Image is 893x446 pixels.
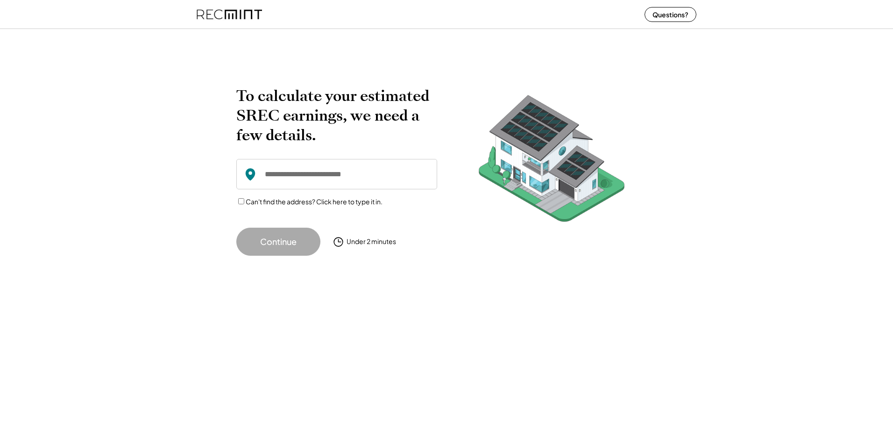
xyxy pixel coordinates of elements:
[645,7,696,22] button: Questions?
[246,197,383,206] label: Can't find the address? Click here to type it in.
[236,228,320,256] button: Continue
[347,237,396,246] div: Under 2 minutes
[197,2,262,27] img: recmint-logotype%403x%20%281%29.jpeg
[236,86,437,145] h2: To calculate your estimated SREC earnings, we need a few details.
[461,86,643,236] img: RecMintArtboard%207.png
